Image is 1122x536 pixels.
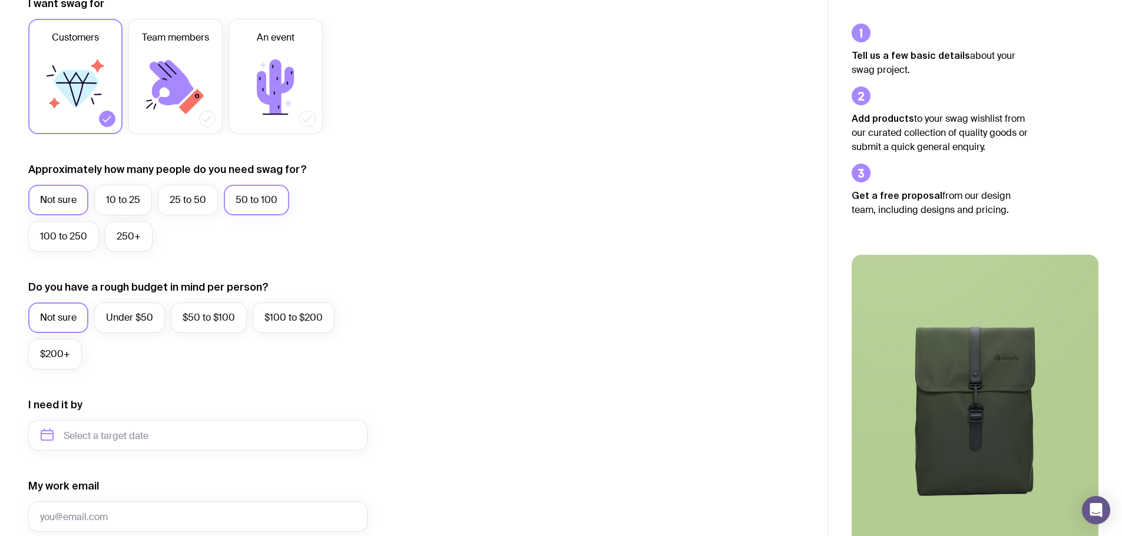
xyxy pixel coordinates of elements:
strong: Get a free proposal [852,190,942,201]
p: from our design team, including designs and pricing. [852,188,1028,217]
input: you@email.com [28,501,368,532]
label: 10 to 25 [94,185,152,215]
label: 50 to 100 [224,185,289,215]
label: 250+ [105,221,153,252]
label: 100 to 250 [28,221,99,252]
label: Approximately how many people do you need swag for? [28,162,307,177]
label: Under $50 [94,302,165,333]
label: My work email [28,479,99,493]
div: Open Intercom Messenger [1082,496,1110,524]
label: $200+ [28,339,82,369]
input: Select a target date [28,420,368,451]
label: Not sure [28,302,88,333]
span: Team members [142,31,209,45]
label: $50 to $100 [171,302,247,333]
label: 25 to 50 [158,185,218,215]
strong: Tell us a few basic details [852,50,970,61]
label: Do you have a rough budget in mind per person? [28,280,269,294]
label: Not sure [28,185,88,215]
span: Customers [52,31,99,45]
label: $100 to $200 [253,302,335,333]
span: An event [257,31,294,45]
p: about your swag project. [852,48,1028,77]
p: to your swag wishlist from our curated collection of quality goods or submit a quick general enqu... [852,111,1028,154]
label: I need it by [28,398,82,412]
strong: Add products [852,113,914,124]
